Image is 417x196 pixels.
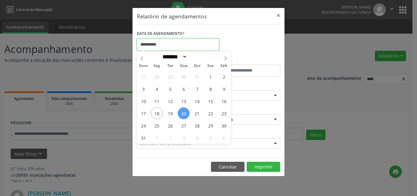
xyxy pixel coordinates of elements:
[137,83,149,95] span: Agosto 3, 2025
[151,107,163,119] span: Agosto 18, 2025
[217,64,231,68] span: Sáb
[191,107,203,119] span: Agosto 21, 2025
[137,64,150,68] span: Dom
[247,162,280,172] button: Imprimir
[151,132,163,144] span: Setembro 1, 2025
[178,95,190,107] span: Agosto 13, 2025
[151,83,163,95] span: Agosto 4, 2025
[177,64,190,68] span: Qua
[137,107,149,119] span: Agosto 17, 2025
[137,132,149,144] span: Agosto 31, 2025
[178,120,190,131] span: Agosto 27, 2025
[205,95,216,107] span: Agosto 15, 2025
[164,64,177,68] span: Ter
[218,107,230,119] span: Agosto 23, 2025
[151,71,163,83] span: Julho 28, 2025
[191,132,203,144] span: Setembro 4, 2025
[191,95,203,107] span: Agosto 14, 2025
[164,107,176,119] span: Agosto 19, 2025
[178,83,190,95] span: Agosto 6, 2025
[191,71,203,83] span: Julho 31, 2025
[150,64,164,68] span: Seg
[205,120,216,131] span: Agosto 29, 2025
[178,71,190,83] span: Julho 30, 2025
[210,55,280,65] label: ATÉ
[164,71,176,83] span: Julho 29, 2025
[151,95,163,107] span: Agosto 11, 2025
[137,95,149,107] span: Agosto 10, 2025
[218,132,230,144] span: Setembro 6, 2025
[218,95,230,107] span: Agosto 16, 2025
[218,83,230,95] span: Agosto 9, 2025
[191,120,203,131] span: Agosto 28, 2025
[137,29,185,39] label: DATA DE AGENDAMENTO
[204,64,217,68] span: Sex
[205,132,216,144] span: Setembro 5, 2025
[137,120,149,131] span: Agosto 24, 2025
[187,54,207,60] input: Year
[178,132,190,144] span: Setembro 3, 2025
[160,54,187,60] select: Month
[137,71,149,83] span: Julho 27, 2025
[178,107,190,119] span: Agosto 20, 2025
[205,83,216,95] span: Agosto 8, 2025
[137,12,207,20] h5: Relatório de agendamentos
[205,71,216,83] span: Agosto 1, 2025
[139,140,191,147] span: Selecione um profissional
[191,83,203,95] span: Agosto 7, 2025
[164,132,176,144] span: Setembro 2, 2025
[211,162,245,172] button: Cancelar
[218,120,230,131] span: Agosto 30, 2025
[151,120,163,131] span: Agosto 25, 2025
[205,107,216,119] span: Agosto 22, 2025
[272,8,285,23] button: Close
[190,64,204,68] span: Qui
[218,71,230,83] span: Agosto 2, 2025
[164,120,176,131] span: Agosto 26, 2025
[164,95,176,107] span: Agosto 12, 2025
[164,83,176,95] span: Agosto 5, 2025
